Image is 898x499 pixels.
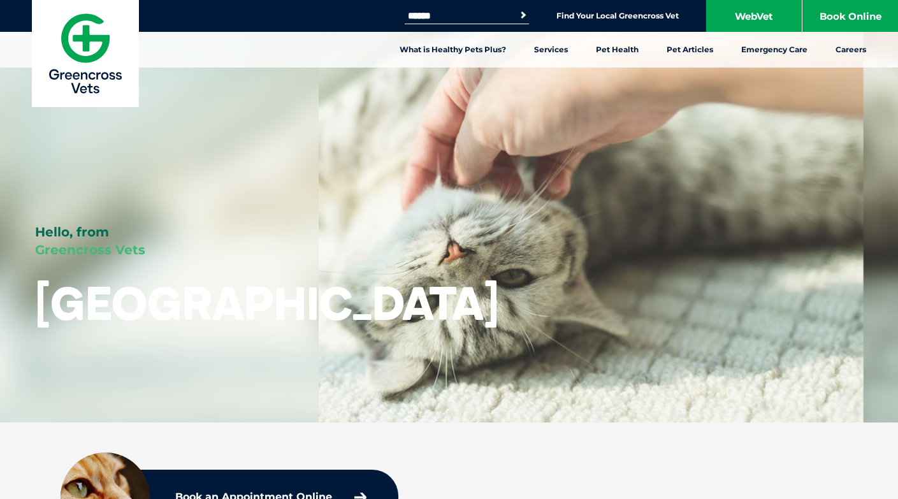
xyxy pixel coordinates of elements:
[35,224,109,240] span: Hello, from
[35,242,145,257] span: Greencross Vets
[727,32,822,68] a: Emergency Care
[822,32,880,68] a: Careers
[556,11,679,21] a: Find Your Local Greencross Vet
[653,32,727,68] a: Pet Articles
[386,32,520,68] a: What is Healthy Pets Plus?
[517,9,530,22] button: Search
[582,32,653,68] a: Pet Health
[520,32,582,68] a: Services
[35,278,499,328] h1: [GEOGRAPHIC_DATA]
